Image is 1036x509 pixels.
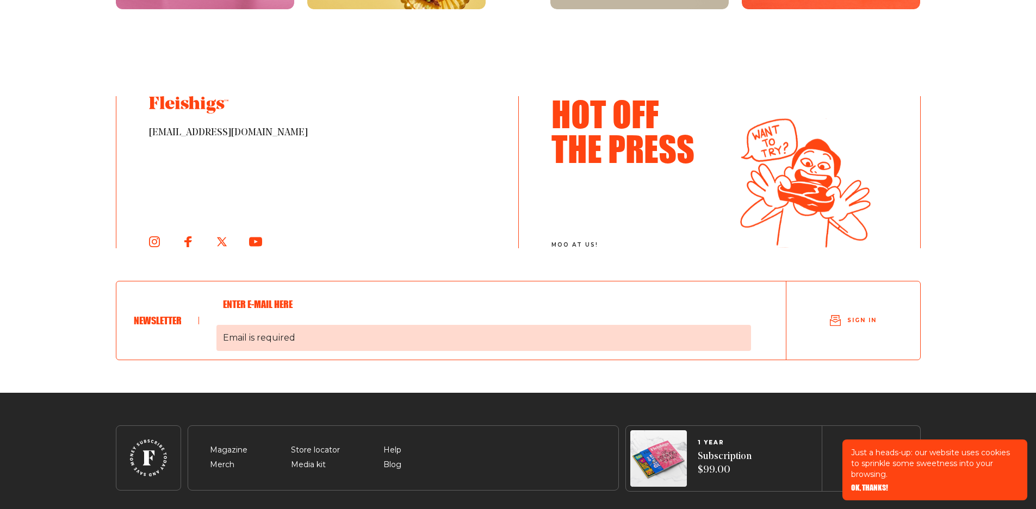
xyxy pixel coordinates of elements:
[383,445,401,455] a: Help
[698,439,752,446] span: 1 YEAR
[291,460,326,469] a: Media kit
[216,290,751,318] input: Email is required
[291,445,340,455] a: Store locator
[851,447,1019,480] p: Just a heads-up: our website uses cookies to sprinkle some sweetness into your browsing.
[291,444,340,457] span: Store locator
[383,458,401,472] span: Blog
[210,458,234,472] span: Merch
[291,458,326,472] span: Media kit
[210,444,247,457] span: Magazine
[847,316,877,324] span: Sign in
[210,460,234,469] a: Merch
[210,445,247,455] a: Magazine
[134,315,199,326] h6: Newsletter
[149,127,486,140] span: [EMAIL_ADDRESS][DOMAIN_NAME]
[698,450,752,477] span: Subscription $99.00
[216,325,751,351] span: Email is required
[630,430,687,487] img: Magazines image
[551,242,715,248] span: moo at us!
[383,460,401,469] a: Blog
[786,302,920,339] button: Sign in
[383,444,401,457] span: Help
[851,484,888,492] button: OK, THANKS!
[551,96,709,166] h3: Hot Off The Press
